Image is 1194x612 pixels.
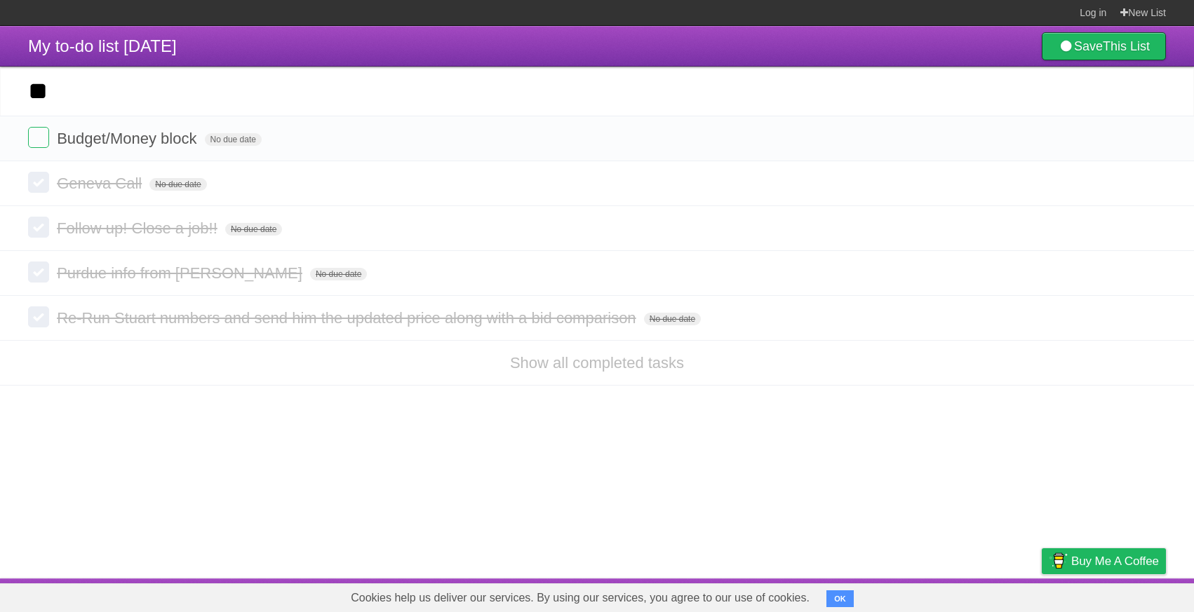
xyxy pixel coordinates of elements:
a: Suggest a feature [1078,582,1166,608]
a: Developers [901,582,958,608]
span: No due date [644,313,701,325]
span: No due date [205,133,262,146]
span: Follow up! Close a job!! [57,219,221,237]
button: OK [826,590,854,607]
a: Privacy [1024,582,1060,608]
span: Purdue info from [PERSON_NAME] [57,264,306,282]
a: Terms [976,582,1007,608]
b: This List [1103,39,1150,53]
span: No due date [225,223,282,236]
span: Geneva Call [57,175,145,192]
span: My to-do list [DATE] [28,36,177,55]
span: Re-Run Stuart numbers and send him the updated price along with a bid comparison [57,309,639,327]
label: Done [28,127,49,148]
span: Buy me a coffee [1071,549,1159,573]
span: Budget/Money block [57,130,200,147]
a: SaveThis List [1042,32,1166,60]
a: About [855,582,885,608]
span: No due date [149,178,206,191]
label: Done [28,261,49,283]
span: No due date [310,268,367,280]
a: Show all completed tasks [510,354,684,372]
span: Cookies help us deliver our services. By using our services, you agree to our use of cookies. [337,584,824,612]
a: Buy me a coffee [1042,548,1166,574]
label: Done [28,217,49,238]
label: Done [28,306,49,327]
label: Done [28,172,49,193]
img: Buy me a coffee [1049,549,1068,573]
